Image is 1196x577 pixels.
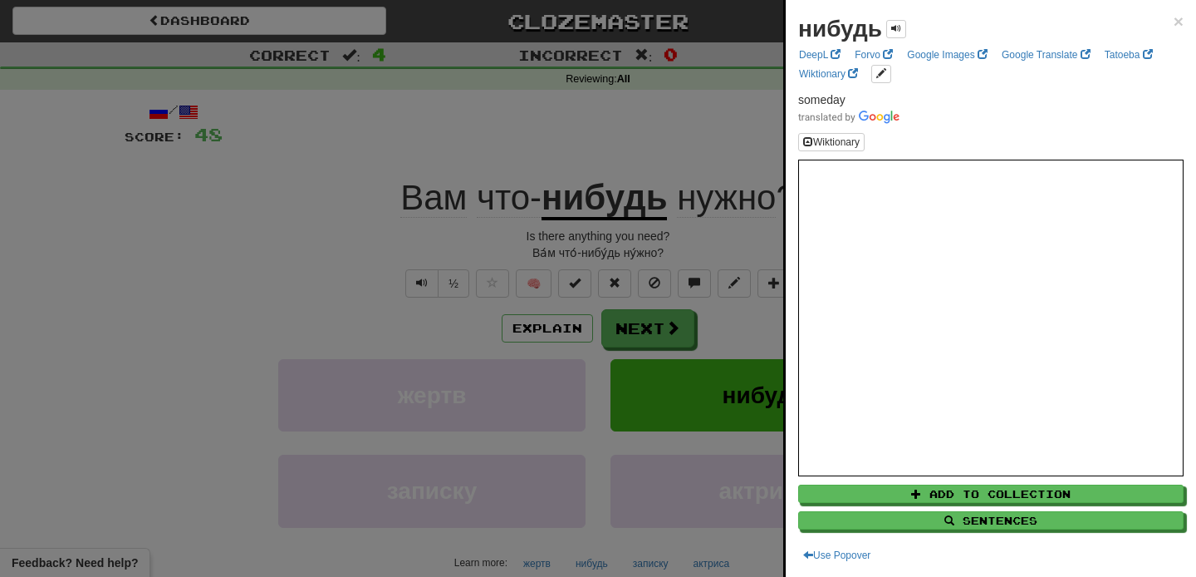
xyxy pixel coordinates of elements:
button: Close [1174,12,1184,30]
button: Add to Collection [798,485,1184,503]
span: someday [798,93,846,106]
strong: нибудь [798,16,882,42]
img: Color short [798,111,899,124]
button: Use Popover [798,546,875,565]
a: Google Translate [997,46,1096,64]
button: edit links [871,65,891,83]
button: Sentences [798,511,1184,530]
a: DeepL [794,46,846,64]
a: Google Images [902,46,993,64]
a: Wiktionary [794,65,863,83]
span: × [1174,12,1184,31]
a: Tatoeba [1100,46,1158,64]
button: Wiktionary [798,133,865,151]
a: Forvo [850,46,898,64]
